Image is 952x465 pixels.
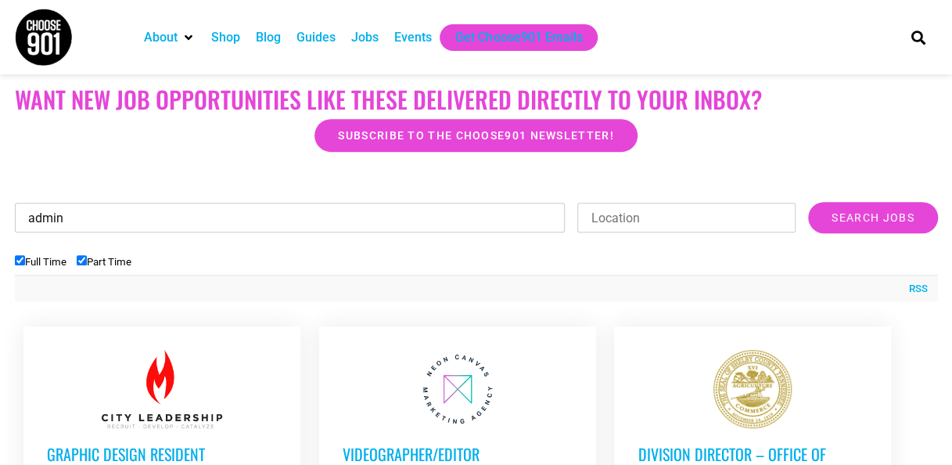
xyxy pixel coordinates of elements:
h3: Videographer/Editor [343,444,573,464]
nav: Main nav [136,24,884,51]
a: Events [394,28,432,47]
a: Subscribe to the Choose901 newsletter! [314,119,637,152]
h3: Graphic Design Resident [47,444,277,464]
a: Get Choose901 Emails [455,28,582,47]
input: Search Jobs [808,202,937,233]
input: Location [577,203,796,232]
a: Shop [211,28,240,47]
h2: Want New Job Opportunities like these Delivered Directly to your Inbox? [15,85,938,114]
input: Part Time [77,255,87,265]
a: Guides [296,28,336,47]
a: RSS [900,281,927,297]
div: Search [905,24,931,50]
input: Full Time [15,255,25,265]
label: Part Time [77,256,131,268]
a: About [144,28,178,47]
label: Full Time [15,256,66,268]
a: Blog [256,28,281,47]
div: About [136,24,203,51]
input: Keywords [15,203,566,232]
a: Jobs [351,28,379,47]
span: Subscribe to the Choose901 newsletter! [338,130,613,141]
